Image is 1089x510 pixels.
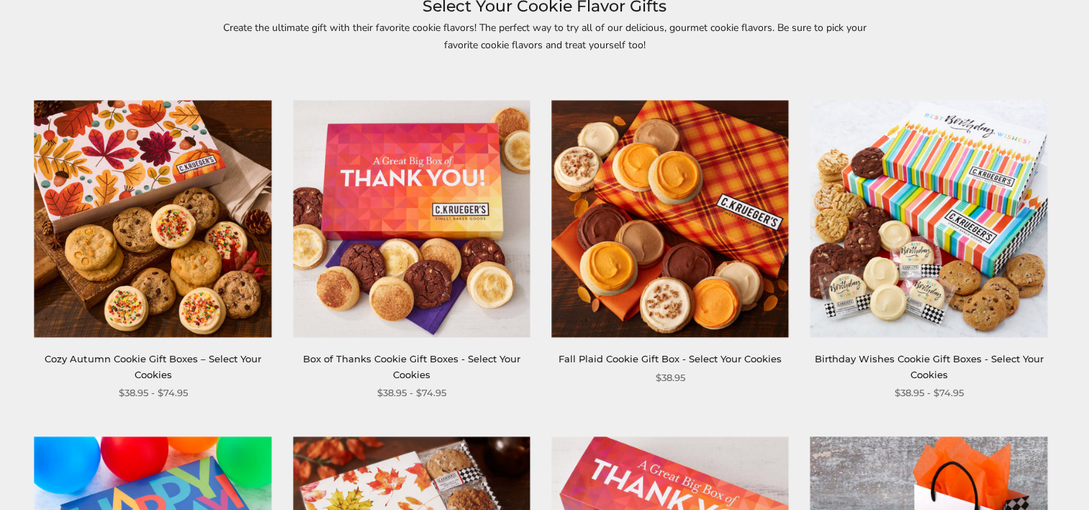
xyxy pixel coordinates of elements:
[551,100,788,337] img: Fall Plaid Cookie Gift Box - Select Your Cookies
[810,100,1047,337] img: Birthday Wishes Cookie Gift Boxes - Select Your Cookies
[814,353,1043,380] a: Birthday Wishes Cookie Gift Boxes - Select Your Cookies
[35,100,271,337] img: Cozy Autumn Cookie Gift Boxes – Select Your Cookies
[45,353,261,380] a: Cozy Autumn Cookie Gift Boxes – Select Your Cookies
[303,353,520,380] a: Box of Thanks Cookie Gift Boxes - Select Your Cookies
[894,385,963,401] span: $38.95 - $74.95
[214,19,876,53] p: Create the ultimate gift with their favorite cookie flavors! The perfect way to try all of our de...
[12,455,149,498] iframe: Sign Up via Text for Offers
[293,100,530,337] img: Box of Thanks Cookie Gift Boxes - Select Your Cookies
[559,353,782,364] a: Fall Plaid Cookie Gift Box - Select Your Cookies
[656,370,685,385] span: $38.95
[377,385,446,401] span: $38.95 - $74.95
[118,385,187,401] span: $38.95 - $74.95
